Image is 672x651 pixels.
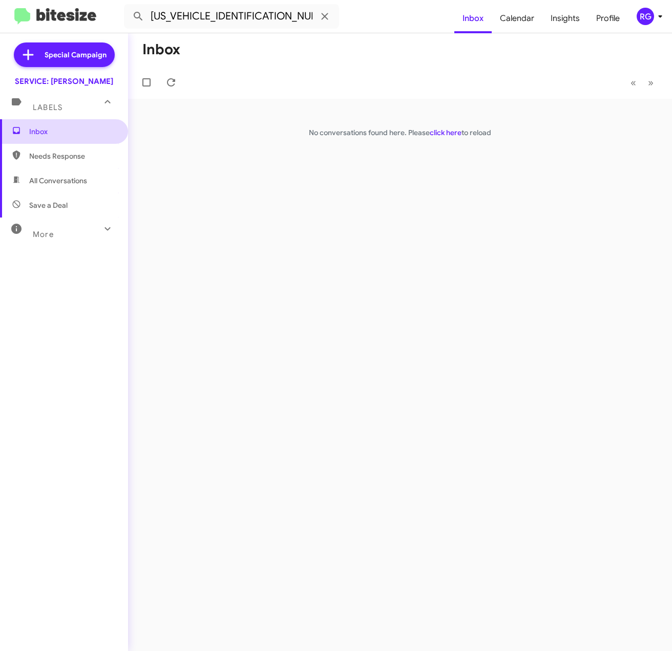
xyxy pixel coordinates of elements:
a: Inbox [454,4,492,33]
a: Special Campaign [14,42,115,67]
span: Save a Deal [29,200,68,210]
a: Profile [588,4,628,33]
a: click here [430,128,461,137]
p: No conversations found here. Please to reload [128,127,672,138]
span: More [33,230,54,239]
button: Next [642,72,660,93]
span: Labels [33,103,62,112]
div: SERVICE: [PERSON_NAME] [15,76,113,86]
button: RG [628,8,661,25]
input: Search [124,4,339,29]
span: Inbox [29,126,116,137]
span: Special Campaign [45,50,107,60]
a: Insights [542,4,588,33]
a: Calendar [492,4,542,33]
h1: Inbox [142,41,180,58]
div: RG [637,8,654,25]
nav: Page navigation example [625,72,660,93]
span: Needs Response [29,151,116,161]
button: Previous [624,72,642,93]
span: All Conversations [29,176,87,186]
span: » [648,76,654,89]
span: « [631,76,636,89]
